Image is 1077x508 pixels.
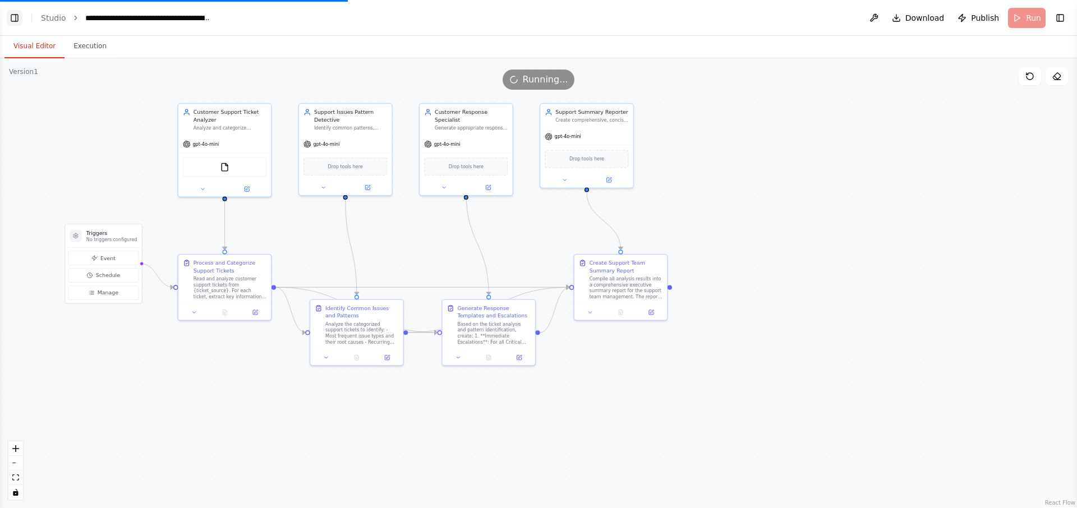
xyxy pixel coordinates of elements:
button: Open in side panel [346,183,389,192]
button: Open in side panel [374,353,400,362]
button: Visual Editor [4,35,65,58]
g: Edge from 801c46aa-de10-497f-a03a-687b07309274 to 3f6c522a-f75e-4195-bbde-ea4e3c71c5f2 [540,284,569,336]
g: Edge from 5bb0a4c0-f536-4be1-b26c-2ba529271a4f to c8fc4fb5-33d8-4aa3-b26e-a557a4f4aa80 [221,201,228,250]
button: Download [887,8,949,28]
div: React Flow controls [8,441,23,500]
div: Generate Response Templates and Escalations [457,304,530,320]
div: Identify common patterns, recurring issues, and trends across multiple support tickets. Generate ... [314,125,387,131]
h3: Triggers [86,229,137,236]
span: gpt-4o-mini [555,133,581,140]
g: Edge from c8fc4fb5-33d8-4aa3-b26e-a557a4f4aa80 to 3f6c522a-f75e-4195-bbde-ea4e3c71c5f2 [276,284,569,291]
div: Customer Response Specialist [435,108,508,123]
div: Customer Support Ticket AnalyzerAnalyze and categorize customer support tickets by urgency level ... [178,103,272,197]
span: Running... [523,73,568,86]
button: Execution [65,35,116,58]
div: Support Issues Pattern Detective [314,108,387,123]
div: Create Support Team Summary ReportCompile all analysis results into a comprehensive executive sum... [573,254,668,321]
div: Generate appropriate response templates and suggested replies for customer support tickets based ... [435,125,508,131]
div: Support Summary Reporter [555,108,628,116]
a: Studio [41,13,66,22]
button: Publish [953,8,1004,28]
div: Generate Response Templates and EscalationsBased on the ticket analysis and pattern identificatio... [441,299,536,366]
button: fit view [8,470,23,485]
button: Schedule [68,268,139,283]
div: Process and Categorize Support TicketsRead and analyze customer support tickets from {ticket_sour... [178,254,272,321]
button: zoom in [8,441,23,456]
button: No output available [340,353,372,362]
button: No output available [209,308,241,317]
g: Edge from c8fc4fb5-33d8-4aa3-b26e-a557a4f4aa80 to c1a959e6-e447-4ba9-9d1d-ec112d370a87 [276,284,305,336]
div: Compile all analysis results into a comprehensive executive summary report for the support team m... [590,276,662,300]
div: Identify Common Issues and Patterns [325,304,398,320]
button: Event [68,251,139,265]
span: gpt-4o-mini [434,141,461,147]
div: Identify Common Issues and PatternsAnalyze the categorized support tickets to identify: - Most fr... [310,299,404,366]
span: Schedule [96,271,120,279]
div: Analyze and categorize customer support tickets by urgency level (Low, Medium, High, Critical) an... [194,125,266,131]
div: Customer Response SpecialistGenerate appropriate response templates and suggested replies for cus... [419,103,513,196]
div: Read and analyze customer support tickets from {ticket_source}. For each ticket, extract key info... [194,276,266,300]
button: Open in side panel [242,308,268,317]
div: Customer Support Ticket Analyzer [194,108,266,123]
div: Support Issues Pattern DetectiveIdentify common patterns, recurring issues, and trends across mul... [298,103,393,196]
button: Open in side panel [587,176,630,184]
div: TriggersNo triggers configuredEventScheduleManage [65,224,142,304]
span: gpt-4o-mini [314,141,340,147]
button: Open in side panel [225,184,268,193]
div: Create Support Team Summary Report [590,259,662,274]
button: Open in side panel [506,353,532,362]
button: No output available [473,353,505,362]
g: Edge from c1a959e6-e447-4ba9-9d1d-ec112d370a87 to 3f6c522a-f75e-4195-bbde-ea4e3c71c5f2 [408,284,569,336]
span: Drop tools here [328,163,363,170]
span: Manage [98,289,118,296]
button: No output available [605,308,637,317]
span: Event [100,254,116,261]
g: Edge from ecafb1a2-c622-4cc6-a27a-fdc642d87bbc to 801c46aa-de10-497f-a03a-687b07309274 [462,192,493,295]
span: Drop tools here [449,163,484,170]
button: toggle interactivity [8,485,23,500]
button: Show left sidebar [7,10,22,26]
p: No triggers configured [86,237,137,243]
nav: breadcrumb [41,12,211,24]
span: Download [905,12,945,24]
g: Edge from e97d99d2-031c-499f-af5a-bb97a08955b9 to c1a959e6-e447-4ba9-9d1d-ec112d370a87 [342,200,361,295]
g: Edge from c1a959e6-e447-4ba9-9d1d-ec112d370a87 to 801c46aa-de10-497f-a03a-687b07309274 [408,329,437,336]
g: Edge from 9a08676c-0435-4e59-96f2-e70db9735334 to 3f6c522a-f75e-4195-bbde-ea4e3c71c5f2 [583,192,624,250]
g: Edge from triggers to c8fc4fb5-33d8-4aa3-b26e-a557a4f4aa80 [141,260,173,291]
span: gpt-4o-mini [192,141,219,147]
div: Support Summary ReporterCreate comprehensive, concise summaries of support ticket analysis, commo... [540,103,634,188]
div: Based on the ticket analysis and pattern identification, create: 1. **Immediate Escalations**: Fo... [457,321,530,345]
div: Analyze the categorized support tickets to identify: - Most frequent issue types and their root c... [325,321,398,345]
button: zoom out [8,456,23,470]
button: Open in side panel [467,183,509,192]
span: Publish [971,12,999,24]
div: Version 1 [9,67,38,76]
div: Process and Categorize Support Tickets [194,259,266,274]
button: Open in side panel [638,308,664,317]
a: React Flow attribution [1045,500,1075,506]
div: Create comprehensive, concise summaries of support ticket analysis, common issues, and recommende... [555,117,628,123]
button: Manage [68,285,139,300]
span: Drop tools here [569,155,604,163]
button: Show right sidebar [1052,10,1068,26]
img: FileReadTool [220,163,229,172]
